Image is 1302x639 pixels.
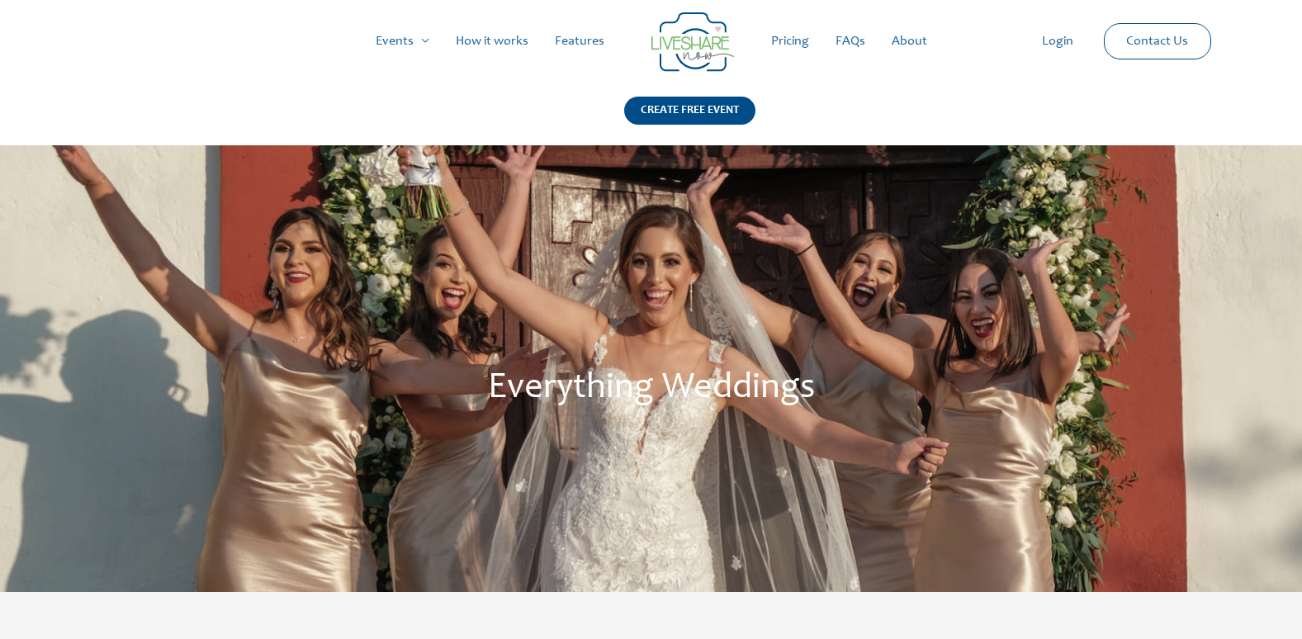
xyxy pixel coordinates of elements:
[443,15,542,68] a: How it works
[624,97,755,145] a: CREATE FREE EVENT
[1113,24,1201,59] a: Contact Us
[488,371,815,407] span: Everything Weddings
[542,15,618,68] a: Features
[624,97,755,125] div: CREATE FREE EVENT
[1029,15,1087,68] a: Login
[758,15,822,68] a: Pricing
[362,15,443,68] a: Events
[878,15,940,68] a: About
[651,12,734,72] img: Group 14 | Live Photo Slideshow for Events | Create Free Events Album for Any Occasion
[29,15,1273,68] nav: Site Navigation
[822,15,878,68] a: FAQs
